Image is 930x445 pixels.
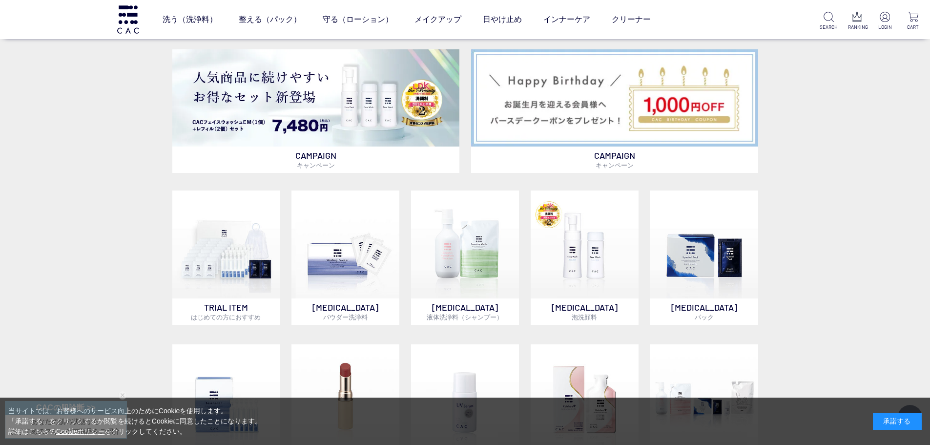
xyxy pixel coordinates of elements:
span: パウダー洗浄料 [323,313,368,321]
a: SEARCH [820,12,838,31]
a: クリーナー [612,6,651,33]
a: [MEDICAL_DATA]液体洗浄料（シャンプー） [411,191,519,325]
img: トライアルセット [172,191,280,298]
p: CAMPAIGN [172,147,459,173]
div: 承諾する [873,413,922,430]
p: SEARCH [820,23,838,31]
img: フェイスウォッシュ＋レフィル2個セット [172,49,459,147]
a: 泡洗顔料 [MEDICAL_DATA]泡洗顔料 [531,191,639,325]
a: RANKING [848,12,866,31]
p: TRIAL ITEM [172,298,280,325]
p: [MEDICAL_DATA] [531,298,639,325]
a: 日やけ止め [483,6,522,33]
span: 泡洗顔料 [572,313,597,321]
span: キャンペーン [297,161,335,169]
img: 泡洗顔料 [531,191,639,298]
a: 守る（ローション） [323,6,393,33]
p: [MEDICAL_DATA] [650,298,758,325]
a: インナーケア [543,6,590,33]
img: logo [116,5,140,33]
p: CART [904,23,922,31]
div: 当サイトでは、お客様へのサービス向上のためにCookieを使用します。 「承諾する」をクリックするか閲覧を続けるとCookieに同意したことになります。 詳細はこちらの をクリックしてください。 [8,406,262,437]
a: LOGIN [876,12,894,31]
p: RANKING [848,23,866,31]
p: CAMPAIGN [471,147,758,173]
a: [MEDICAL_DATA]パック [650,191,758,325]
a: バースデークーポン バースデークーポン CAMPAIGNキャンペーン [471,49,758,173]
p: [MEDICAL_DATA] [411,298,519,325]
a: メイクアップ [414,6,461,33]
a: [MEDICAL_DATA]パウダー洗浄料 [291,191,399,325]
p: LOGIN [876,23,894,31]
span: 液体洗浄料（シャンプー） [427,313,503,321]
a: 整える（パック） [239,6,301,33]
span: パック [695,313,714,321]
span: キャンペーン [596,161,634,169]
p: [MEDICAL_DATA] [291,298,399,325]
a: フェイスウォッシュ＋レフィル2個セット フェイスウォッシュ＋レフィル2個セット CAMPAIGNキャンペーン [172,49,459,173]
span: はじめての方におすすめ [191,313,261,321]
a: CART [904,12,922,31]
a: トライアルセット TRIAL ITEMはじめての方におすすめ [172,191,280,325]
a: 洗う（洗浄料） [163,6,217,33]
img: バースデークーポン [471,49,758,147]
